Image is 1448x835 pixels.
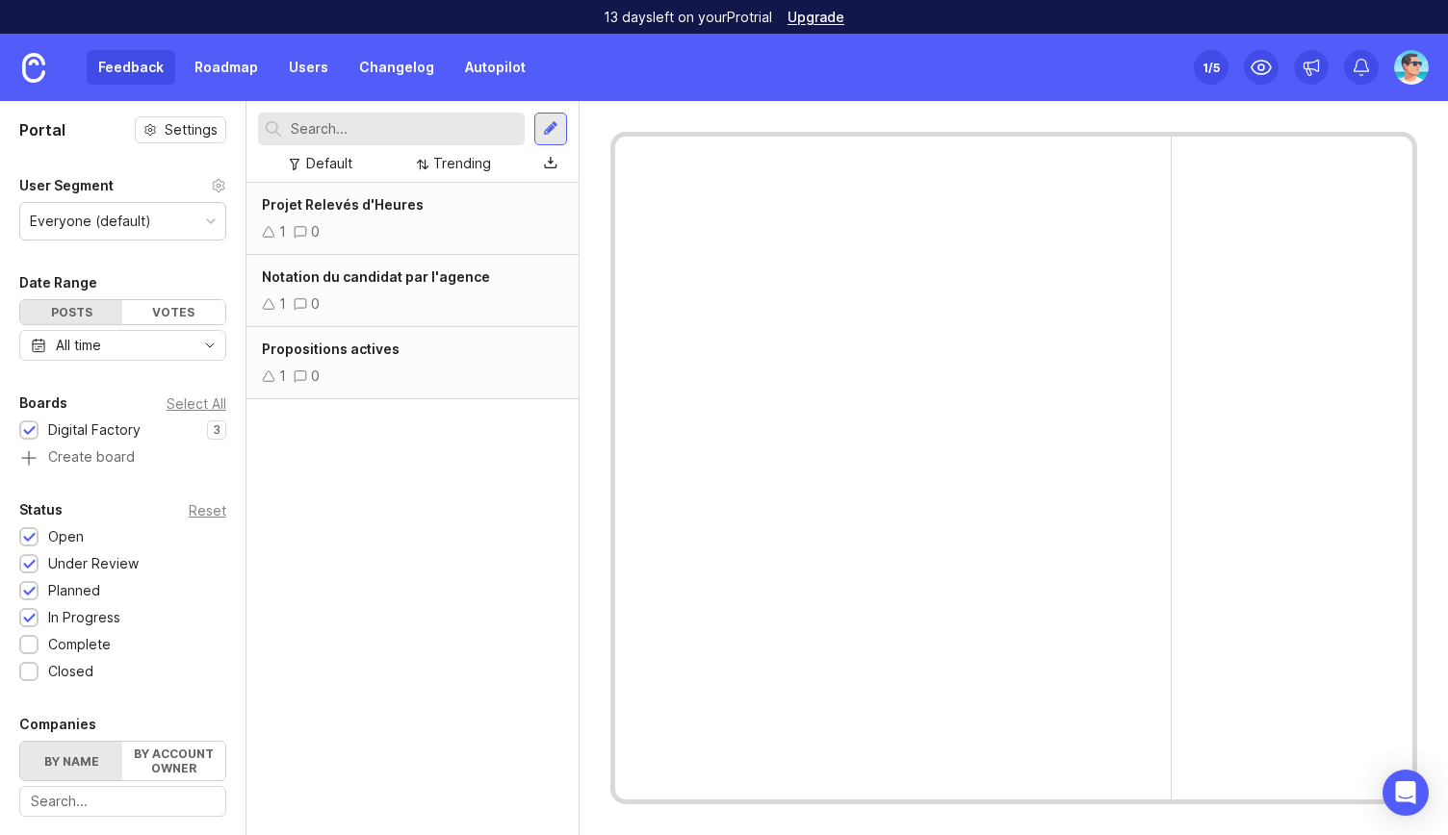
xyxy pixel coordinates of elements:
img: Canny Home [22,53,45,83]
div: Reset [189,505,226,516]
div: Digital Factory [48,419,141,441]
div: Open [48,526,84,547]
input: Search... [31,791,215,812]
div: 0 [311,293,320,315]
div: 0 [311,221,320,242]
div: Companies [19,713,96,736]
a: Roadmap [183,50,270,85]
div: Posts [20,300,122,324]
a: Autopilot [453,50,537,85]
div: User Segment [19,174,114,197]
p: 13 days left on your Pro trial [604,8,772,27]
div: Under Review [48,553,139,574]
svg: toggle icon [194,338,225,353]
div: Closed [48,661,93,682]
input: Search... [291,118,517,139]
img: Benjamin Hareau [1394,50,1429,85]
p: 3 [213,422,220,438]
div: 1 [279,293,286,315]
div: Status [19,498,63,521]
div: Select All [167,398,226,409]
div: 1 [279,366,286,387]
label: By name [20,742,122,780]
button: 1/5 [1194,50,1228,85]
div: Complete [48,634,111,655]
div: Date Range [19,271,97,294]
span: Projet Relevés d'Heures [262,196,424,213]
div: 1 /5 [1202,54,1220,81]
button: Settings [135,116,226,143]
label: By account owner [122,742,224,780]
a: Notation du candidat par l'agence10 [246,255,579,327]
div: Planned [48,580,100,601]
div: In Progress [48,607,120,628]
div: Default [306,153,352,174]
a: Changelog [348,50,446,85]
div: Votes [122,300,224,324]
div: Open Intercom Messenger [1383,770,1429,816]
span: Notation du candidat par l'agence [262,268,490,285]
div: Everyone (default) [30,211,151,232]
div: 1 [279,221,286,242]
span: Settings [165,120,218,139]
a: Users [277,50,340,85]
a: Upgrade [788,11,844,24]
a: Create board [19,450,226,468]
div: Trending [433,153,491,174]
div: All time [56,335,101,356]
span: Propositions actives [262,341,400,357]
h1: Portal [19,118,65,141]
div: Boards [19,392,67,415]
div: 0 [311,366,320,387]
a: Propositions actives10 [246,327,579,399]
a: Projet Relevés d'Heures10 [246,183,579,255]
